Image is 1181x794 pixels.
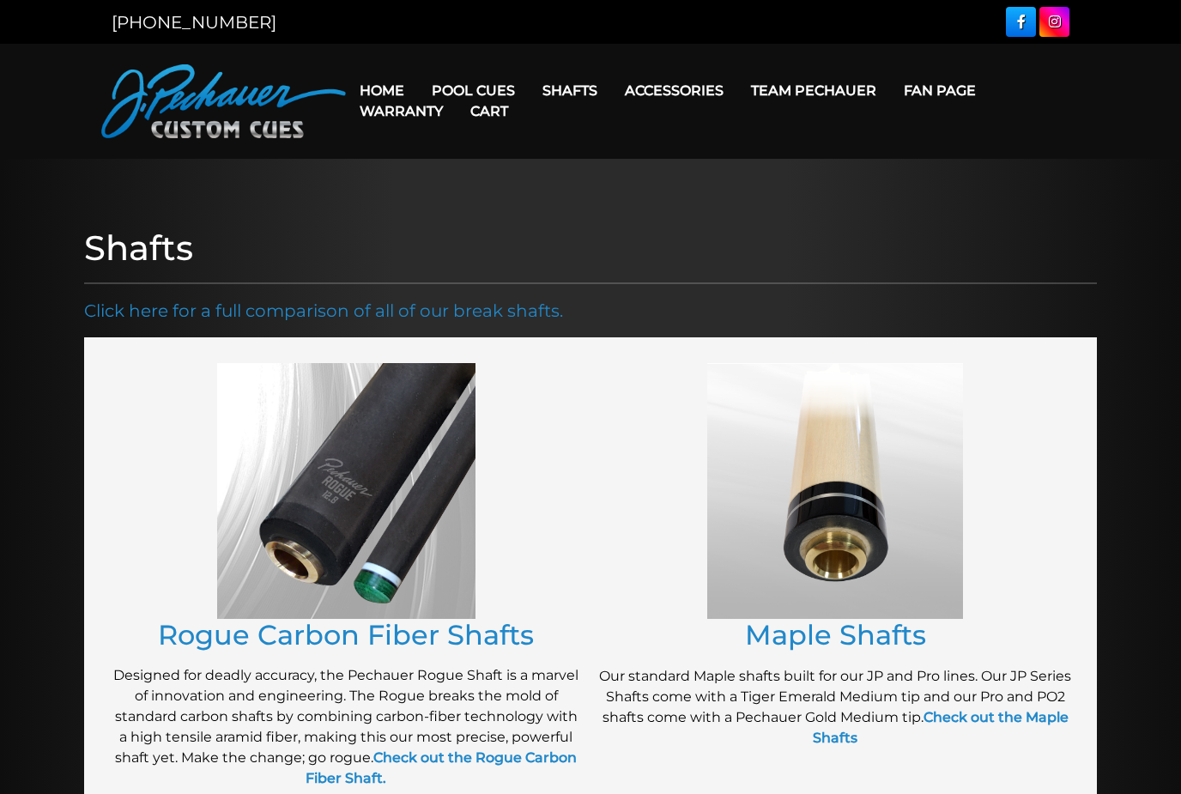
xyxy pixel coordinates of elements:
[418,69,529,112] a: Pool Cues
[84,227,1097,269] h1: Shafts
[158,618,534,652] a: Rogue Carbon Fiber Shafts
[101,64,346,138] img: Pechauer Custom Cues
[346,89,457,133] a: Warranty
[813,709,1069,746] a: Check out the Maple Shafts
[890,69,990,112] a: Fan Page
[529,69,611,112] a: Shafts
[112,12,276,33] a: [PHONE_NUMBER]
[306,749,577,786] a: Check out the Rogue Carbon Fiber Shaft.
[457,89,522,133] a: Cart
[611,69,737,112] a: Accessories
[745,618,926,652] a: Maple Shafts
[737,69,890,112] a: Team Pechauer
[84,300,563,321] a: Click here for a full comparison of all of our break shafts.
[110,665,582,789] p: Designed for deadly accuracy, the Pechauer Rogue Shaft is a marvel of innovation and engineering....
[599,666,1071,749] p: Our standard Maple shafts built for our JP and Pro lines. Our JP Series Shafts come with a Tiger ...
[346,69,418,112] a: Home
